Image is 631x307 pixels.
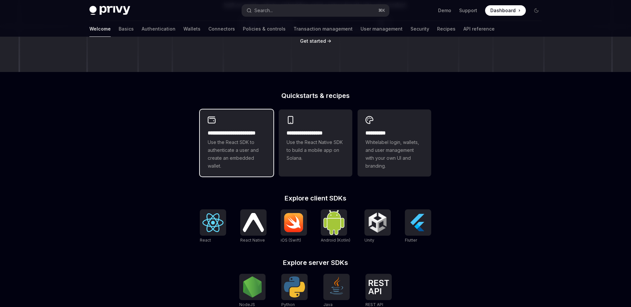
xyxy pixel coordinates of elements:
a: Recipes [437,21,456,37]
img: Flutter [408,212,429,233]
a: Get started [300,38,326,44]
a: Demo [438,7,451,14]
img: Unity [367,212,388,233]
a: Transaction management [293,21,353,37]
a: Policies & controls [243,21,286,37]
span: Flutter [405,238,417,243]
img: dark logo [89,6,130,15]
a: Basics [119,21,134,37]
span: React Native [240,238,265,243]
img: Python [284,276,305,297]
span: ⌘ K [378,8,385,13]
img: Java [326,276,347,297]
span: Android (Kotlin) [321,238,350,243]
h2: Quickstarts & recipes [200,92,431,99]
button: Toggle dark mode [531,5,542,16]
a: **** **** **** ***Use the React Native SDK to build a mobile app on Solana. [279,109,352,177]
a: Dashboard [485,5,526,16]
span: NodeJS [239,302,255,307]
span: Java [323,302,333,307]
a: Android (Kotlin)Android (Kotlin) [321,209,350,244]
a: Security [410,21,429,37]
span: Unity [364,238,374,243]
a: Authentication [142,21,175,37]
button: Search...⌘K [242,5,389,16]
img: React Native [243,213,264,232]
a: React NativeReact Native [240,209,267,244]
img: REST API [368,280,389,294]
a: Welcome [89,21,111,37]
a: ReactReact [200,209,226,244]
h2: Explore client SDKs [200,195,431,201]
a: iOS (Swift)iOS (Swift) [281,209,307,244]
a: **** *****Whitelabel login, wallets, and user management with your own UI and branding. [358,109,431,177]
a: UnityUnity [364,209,391,244]
span: Use the React SDK to authenticate a user and create an embedded wallet. [208,138,266,170]
img: React [202,213,223,232]
span: Dashboard [490,7,516,14]
div: Search... [254,7,273,14]
span: Whitelabel login, wallets, and user management with your own UI and branding. [365,138,423,170]
span: Python [281,302,295,307]
a: User management [361,21,403,37]
img: Android (Kotlin) [323,210,344,235]
a: Wallets [183,21,200,37]
span: iOS (Swift) [281,238,301,243]
a: Support [459,7,477,14]
a: API reference [463,21,495,37]
h2: Explore server SDKs [200,259,431,266]
img: NodeJS [242,276,263,297]
span: REST API [365,302,383,307]
a: FlutterFlutter [405,209,431,244]
img: iOS (Swift) [283,213,304,232]
span: Use the React Native SDK to build a mobile app on Solana. [287,138,344,162]
span: React [200,238,211,243]
a: Connectors [208,21,235,37]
